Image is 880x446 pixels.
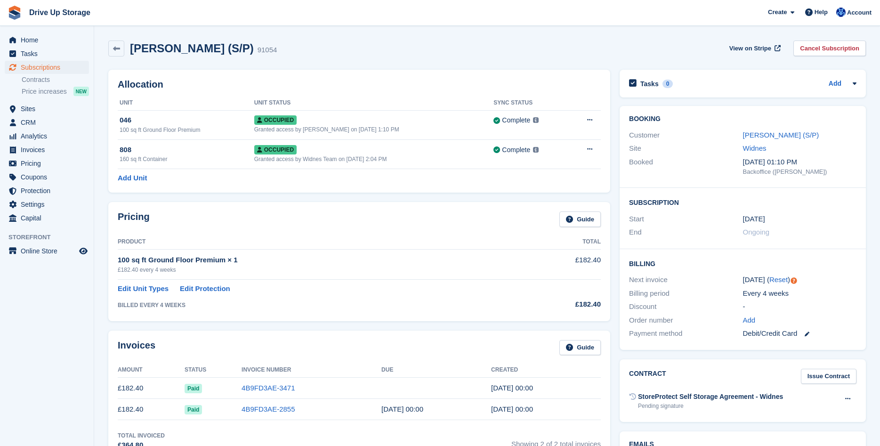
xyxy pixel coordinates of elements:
[629,259,856,268] h2: Billing
[21,157,77,170] span: Pricing
[180,284,230,294] a: Edit Protection
[638,402,783,410] div: Pending signature
[120,126,254,134] div: 100 sq ft Ground Floor Premium
[118,340,155,356] h2: Invoices
[118,255,516,266] div: 100 sq ft Ground Floor Premium × 1
[118,378,185,399] td: £182.40
[559,340,601,356] a: Guide
[118,431,165,440] div: Total Invoiced
[743,167,856,177] div: Backoffice ([PERSON_NAME])
[120,115,254,126] div: 046
[21,170,77,184] span: Coupons
[118,301,516,309] div: BILLED EVERY 4 WEEKS
[638,392,783,402] div: StoreProtect Self Storage Agreement - Widnes
[21,198,77,211] span: Settings
[254,145,297,154] span: Occupied
[502,145,530,155] div: Complete
[21,116,77,129] span: CRM
[254,115,297,125] span: Occupied
[629,197,856,207] h2: Subscription
[629,143,743,154] div: Site
[118,363,185,378] th: Amount
[5,211,89,225] a: menu
[491,363,601,378] th: Created
[743,131,819,139] a: [PERSON_NAME] (S/P)
[8,6,22,20] img: stora-icon-8386f47178a22dfd0bd8f6a31ec36ba5ce8667c1dd55bd0f319d3a0aa187defe.svg
[5,143,89,156] a: menu
[21,102,77,115] span: Sites
[21,47,77,60] span: Tasks
[242,405,295,413] a: 4B9FD3AE-2855
[533,117,539,123] img: icon-info-grey-7440780725fd019a000dd9b08b2336e03edf1995a4989e88bcd33f0948082b44.svg
[254,96,494,111] th: Unit Status
[21,61,77,74] span: Subscriptions
[743,157,856,168] div: [DATE] 01:10 PM
[118,284,169,294] a: Edit Unit Types
[254,125,494,134] div: Granted access by [PERSON_NAME] on [DATE] 1:10 PM
[829,79,841,89] a: Add
[502,115,530,125] div: Complete
[5,102,89,115] a: menu
[5,198,89,211] a: menu
[491,405,533,413] time: 2025-06-25 23:00:15 UTC
[258,45,277,56] div: 91054
[516,235,601,250] th: Total
[801,369,856,384] a: Issue Contract
[21,184,77,197] span: Protection
[21,130,77,143] span: Analytics
[185,405,202,414] span: Paid
[743,228,770,236] span: Ongoing
[793,41,866,56] a: Cancel Subscription
[78,245,89,257] a: Preview store
[5,116,89,129] a: menu
[836,8,846,17] img: Widnes Team
[21,211,77,225] span: Capital
[491,384,533,392] time: 2025-07-23 23:00:51 UTC
[22,75,89,84] a: Contracts
[629,115,856,123] h2: Booking
[743,214,765,225] time: 2025-06-25 23:00:00 UTC
[743,275,856,285] div: [DATE] ( )
[662,80,673,88] div: 0
[22,87,67,96] span: Price increases
[120,155,254,163] div: 160 sq ft Container
[629,130,743,141] div: Customer
[21,244,77,258] span: Online Store
[381,405,423,413] time: 2025-06-26 23:00:00 UTC
[743,288,856,299] div: Every 4 weeks
[25,5,94,20] a: Drive Up Storage
[743,315,756,326] a: Add
[629,227,743,238] div: End
[118,235,516,250] th: Product
[5,33,89,47] a: menu
[73,87,89,96] div: NEW
[242,363,381,378] th: Invoice Number
[559,211,601,227] a: Guide
[118,399,185,420] td: £182.40
[5,170,89,184] a: menu
[242,384,295,392] a: 4B9FD3AE-3471
[21,33,77,47] span: Home
[743,301,856,312] div: -
[629,275,743,285] div: Next invoice
[743,328,856,339] div: Debit/Credit Card
[118,79,601,90] h2: Allocation
[815,8,828,17] span: Help
[847,8,872,17] span: Account
[533,147,539,153] img: icon-info-grey-7440780725fd019a000dd9b08b2336e03edf1995a4989e88bcd33f0948082b44.svg
[118,211,150,227] h2: Pricing
[729,44,771,53] span: View on Stripe
[640,80,659,88] h2: Tasks
[629,315,743,326] div: Order number
[5,130,89,143] a: menu
[629,288,743,299] div: Billing period
[120,145,254,155] div: 808
[516,299,601,310] div: £182.40
[21,143,77,156] span: Invoices
[769,276,788,284] a: Reset
[118,173,147,184] a: Add Unit
[768,8,787,17] span: Create
[185,363,242,378] th: Status
[118,266,516,274] div: £182.40 every 4 weeks
[5,184,89,197] a: menu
